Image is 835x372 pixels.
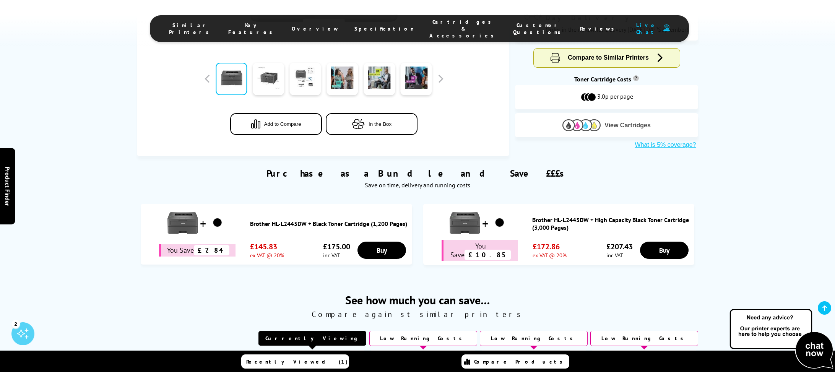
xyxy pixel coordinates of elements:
span: In the Box [369,121,392,127]
span: £145.83 [250,242,284,252]
span: Compare against similar printers [137,309,699,319]
div: Low Running Costs [480,331,588,346]
button: Compare to Similar Printers [534,49,680,67]
span: Cartridges & Accessories [429,18,498,39]
span: £172.86 [533,242,567,252]
a: Recently Viewed (1) [241,354,349,369]
span: Similar Printers [169,22,213,36]
span: See how much you can save… [137,292,699,307]
div: 2 [11,320,20,328]
div: Low Running Costs [590,331,698,346]
span: Live Chat [634,22,660,36]
span: Key Features [228,22,276,36]
span: Specification [354,25,414,32]
a: Brother HL-L2445DW + Black Toner Cartridge (1,200 Pages) [250,220,408,227]
div: You Save [159,244,236,257]
div: Currently Viewing [258,331,366,346]
span: 3.0p per page [597,93,633,102]
span: ex VAT @ 20% [250,252,284,259]
span: Overview [292,25,339,32]
button: View Cartridges [521,119,693,132]
img: Cartridges [562,119,601,131]
span: View Cartridges [604,122,651,129]
span: inc VAT [606,252,633,259]
span: Product Finder [4,166,11,206]
span: £10.85 [465,250,511,260]
span: Reviews [580,25,618,32]
img: Brother HL-L2445DW + High Capacity Black Toner Cartridge (3,000 Pages) [450,208,480,238]
a: Brother HL-L2445DW + High Capacity Black Toner Cartridge (3,000 Pages) [532,216,690,231]
span: Recently Viewed (1) [246,358,348,365]
img: Open Live Chat window [728,308,835,370]
div: Purchase as a Bundle and Save £££s [137,156,699,193]
button: Add to Compare [230,113,322,135]
div: Toner Cartridge Costs [515,75,699,83]
div: Low Running Costs [369,331,477,346]
span: Compare Products [474,358,567,365]
span: Customer Questions [513,22,565,36]
div: You Save [442,240,518,261]
img: Brother HL-L2445DW + Black Toner Cartridge (1,200 Pages) [167,208,198,238]
span: ex VAT @ 20% [533,252,567,259]
span: Add to Compare [264,121,301,127]
span: £175.00 [323,242,350,252]
img: user-headset-duotone.svg [663,24,670,32]
span: £7.84 [194,245,229,255]
img: Brother HL-L2445DW + High Capacity Black Toner Cartridge (3,000 Pages) [490,213,509,232]
img: Brother HL-L2445DW + Black Toner Cartridge (1,200 Pages) [208,213,227,232]
sup: Cost per page [633,75,639,81]
a: Buy [357,242,406,259]
span: inc VAT [323,252,350,259]
button: In the Box [326,113,417,135]
a: Buy [640,242,689,259]
span: Compare to Similar Printers [568,54,649,61]
span: £207.43 [606,242,633,252]
a: Compare Products [461,354,569,369]
div: Save on time, delivery and running costs [146,181,689,189]
button: What is 5% coverage? [632,141,698,149]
